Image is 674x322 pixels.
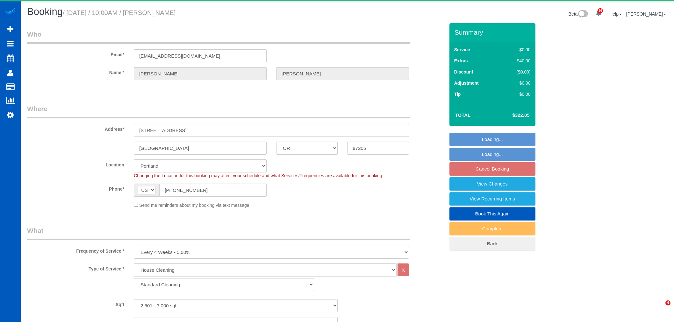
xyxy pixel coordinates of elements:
[22,67,129,76] label: Name *
[276,67,409,80] input: Last Name*
[134,173,383,178] span: Changing the Location for this booking may affect your schedule and what Services/Frequencies are...
[454,69,473,75] label: Discount
[22,159,129,168] label: Location
[577,10,588,18] img: New interface
[139,203,249,208] span: Send me reminders about my booking via text message
[455,29,532,36] h3: Summary
[454,91,461,97] label: Tip
[503,58,531,64] div: $40.00
[626,11,666,17] a: [PERSON_NAME]
[493,113,529,118] h4: $322.05
[503,46,531,53] div: $0.00
[27,226,410,240] legend: What
[454,58,468,64] label: Extras
[27,6,63,17] span: Booking
[609,11,622,17] a: Help
[665,300,670,305] span: 4
[27,30,410,44] legend: Who
[22,246,129,254] label: Frequency of Service *
[454,46,470,53] label: Service
[455,112,471,118] strong: Total
[449,207,535,220] a: Book This Again
[347,142,409,155] input: Zip Code*
[22,263,129,272] label: Type of Service *
[503,69,531,75] div: ($0.00)
[134,142,267,155] input: City*
[4,6,17,15] img: Automaid Logo
[598,8,603,13] span: 26
[22,184,129,192] label: Phone*
[22,299,129,308] label: Sqft
[22,124,129,132] label: Address*
[592,6,605,20] a: 26
[449,192,535,206] a: View Recurring Items
[449,237,535,250] a: Back
[27,104,410,118] legend: Where
[22,49,129,58] label: Email*
[569,11,588,17] a: Beta
[159,184,267,197] input: Phone*
[503,80,531,86] div: $0.00
[449,177,535,191] a: View Changes
[652,300,668,316] iframe: Intercom live chat
[503,91,531,97] div: $0.00
[63,9,176,16] small: / [DATE] / 10:00AM / [PERSON_NAME]
[134,49,267,62] input: Email*
[454,80,479,86] label: Adjustment
[134,67,267,80] input: First Name*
